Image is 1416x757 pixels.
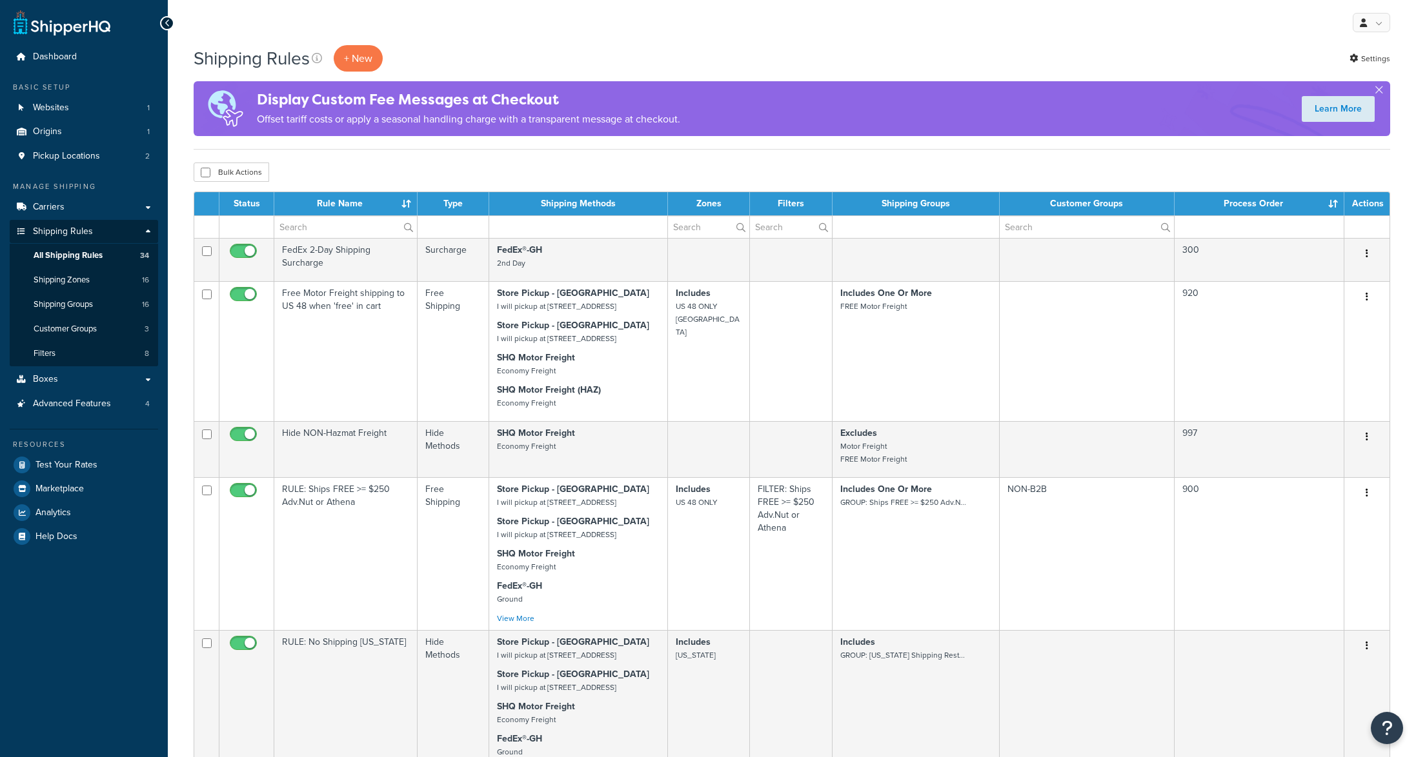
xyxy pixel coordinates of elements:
[10,220,158,244] a: Shipping Rules
[10,120,158,144] li: Origins
[33,126,62,137] span: Origins
[676,300,740,338] small: US 48 ONLY [GEOGRAPHIC_DATA]
[1175,281,1344,421] td: 920
[1175,192,1344,215] th: Process Order : activate to sort column ascending
[668,216,749,238] input: Search
[257,110,680,128] p: Offset tariff costs or apply a seasonal handling charge with a transparent message at checkout.
[418,281,489,421] td: Free Shipping
[33,52,77,63] span: Dashboard
[145,151,150,162] span: 2
[840,635,875,649] strong: Includes
[1371,712,1403,744] button: Open Resource Center
[194,162,269,182] button: Bulk Actions
[33,103,69,113] span: Websites
[274,192,418,215] th: Rule Name : activate to sort column ascending
[10,317,158,341] a: Customer Groups 3
[497,440,556,452] small: Economy Freight
[142,299,149,310] span: 16
[497,714,556,725] small: Economy Freight
[140,250,149,261] span: 34
[10,244,158,268] li: All Shipping Rules
[10,293,158,317] li: Shipping Groups
[34,324,97,335] span: Customer Groups
[497,482,649,496] strong: Store Pickup - [GEOGRAPHIC_DATA]
[10,120,158,144] a: Origins 1
[10,453,158,477] a: Test Your Rates
[840,286,932,300] strong: Includes One Or More
[147,126,150,137] span: 1
[750,192,833,215] th: Filters
[497,496,616,508] small: I will pickup at [STREET_ADDRESS]
[497,579,542,593] strong: FedEx®-GH
[10,268,158,292] a: Shipping Zones 16
[497,635,649,649] strong: Store Pickup - [GEOGRAPHIC_DATA]
[35,460,97,471] span: Test Your Rates
[840,300,907,312] small: FREE Motor Freight
[676,635,711,649] strong: Includes
[34,275,90,286] span: Shipping Zones
[497,515,649,528] strong: Store Pickup - [GEOGRAPHIC_DATA]
[33,202,65,213] span: Carriers
[34,299,93,310] span: Shipping Groups
[35,531,77,542] span: Help Docs
[33,374,58,385] span: Boxes
[1350,50,1390,68] a: Settings
[274,421,418,477] td: Hide NON-Hazmat Freight
[10,501,158,524] li: Analytics
[418,192,489,215] th: Type
[274,281,418,421] td: Free Motor Freight shipping to US 48 when 'free' in cart
[1175,238,1344,281] td: 300
[497,649,616,661] small: I will pickup at [STREET_ADDRESS]
[274,238,418,281] td: FedEx 2-Day Shipping Surcharge
[10,144,158,168] a: Pickup Locations 2
[10,268,158,292] li: Shipping Zones
[35,484,84,495] span: Marketplace
[10,477,158,500] a: Marketplace
[10,392,158,416] a: Advanced Features 4
[497,286,649,300] strong: Store Pickup - [GEOGRAPHIC_DATA]
[10,439,158,450] div: Resources
[1000,192,1174,215] th: Customer Groups
[142,275,149,286] span: 16
[10,368,158,391] a: Boxes
[10,195,158,219] a: Carriers
[489,192,669,215] th: Shipping Methods
[497,682,616,693] small: I will pickup at [STREET_ADDRESS]
[14,10,110,35] a: ShipperHQ Home
[219,192,274,215] th: Status
[497,319,649,332] strong: Store Pickup - [GEOGRAPHIC_DATA]
[497,300,616,312] small: I will pickup at [STREET_ADDRESS]
[10,96,158,120] li: Websites
[668,192,750,215] th: Zones
[497,351,575,364] strong: SHQ Motor Freight
[750,477,833,630] td: FILTER: Ships FREE >= $250 Adv.Nut or Athena
[10,181,158,192] div: Manage Shipping
[497,365,556,377] small: Economy Freight
[676,286,711,300] strong: Includes
[418,238,489,281] td: Surcharge
[147,103,150,113] span: 1
[750,216,832,238] input: Search
[497,613,534,624] a: View More
[840,496,966,508] small: GROUP: Ships FREE >= $250 Adv.N...
[840,440,907,465] small: Motor Freight FREE Motor Freight
[676,649,716,661] small: [US_STATE]
[145,398,150,409] span: 4
[1000,477,1174,630] td: NON-B2B
[497,732,542,745] strong: FedEx®-GH
[497,667,649,681] strong: Store Pickup - [GEOGRAPHIC_DATA]
[10,45,158,69] a: Dashboard
[10,293,158,317] a: Shipping Groups 16
[497,397,556,409] small: Economy Freight
[1175,477,1344,630] td: 900
[10,342,158,366] a: Filters 8
[145,348,149,359] span: 8
[34,348,56,359] span: Filters
[10,82,158,93] div: Basic Setup
[10,525,158,548] a: Help Docs
[334,45,383,72] p: + New
[274,216,417,238] input: Search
